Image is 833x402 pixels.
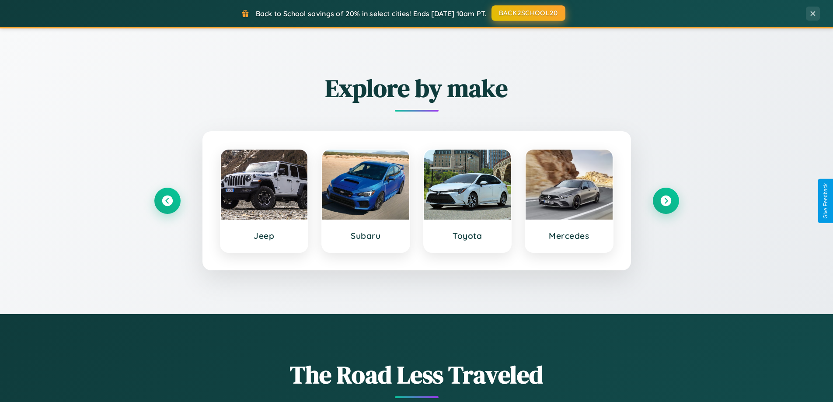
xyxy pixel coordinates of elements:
[491,5,565,21] button: BACK2SCHOOL20
[154,71,679,105] h2: Explore by make
[256,9,487,18] span: Back to School savings of 20% in select cities! Ends [DATE] 10am PT.
[433,231,502,241] h3: Toyota
[331,231,401,241] h3: Subaru
[534,231,604,241] h3: Mercedes
[230,231,299,241] h3: Jeep
[823,183,829,219] div: Give Feedback
[154,358,679,392] h1: The Road Less Traveled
